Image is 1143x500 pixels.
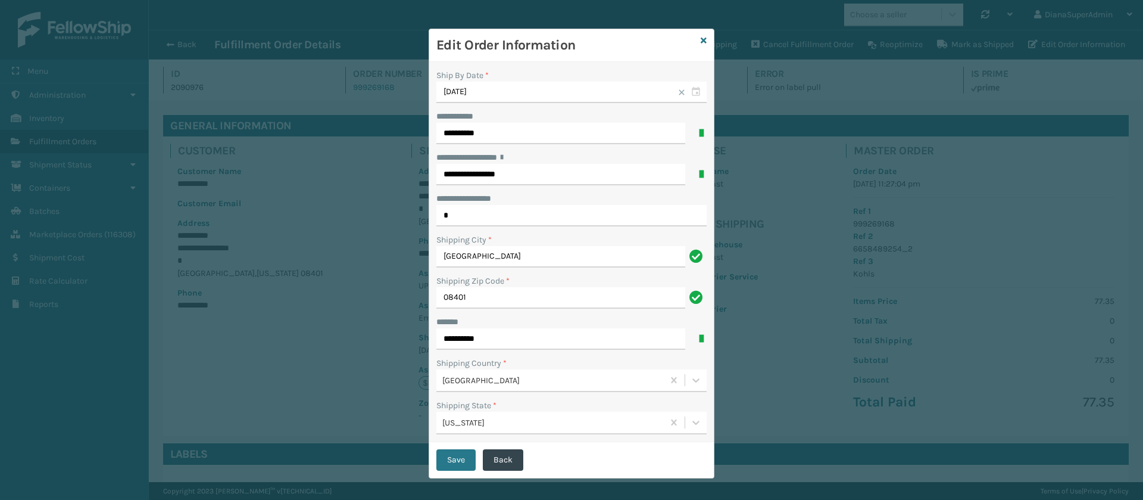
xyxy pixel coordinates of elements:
[436,234,492,246] label: Shipping City
[436,275,510,287] label: Shipping Zip Code
[436,36,696,54] h3: Edit Order Information
[436,82,707,103] input: MM/DD/YYYY
[436,357,507,369] label: Shipping Country
[436,70,489,80] label: Ship By Date
[442,417,664,429] div: [US_STATE]
[436,449,476,471] button: Save
[483,449,523,471] button: Back
[442,374,664,387] div: [GEOGRAPHIC_DATA]
[436,399,496,412] label: Shipping State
